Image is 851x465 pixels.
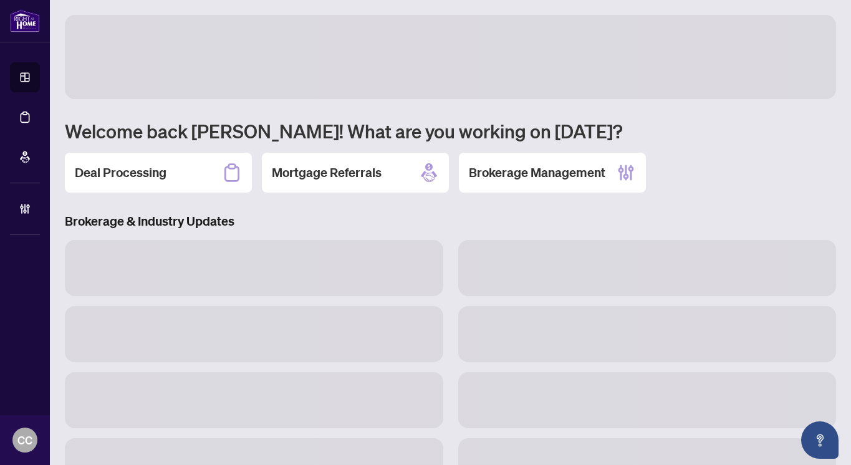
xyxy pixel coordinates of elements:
[801,421,839,459] button: Open asap
[65,213,836,230] h3: Brokerage & Industry Updates
[10,9,40,32] img: logo
[75,164,166,181] h2: Deal Processing
[17,431,32,449] span: CC
[65,119,836,143] h1: Welcome back [PERSON_NAME]! What are you working on [DATE]?
[469,164,605,181] h2: Brokerage Management
[272,164,382,181] h2: Mortgage Referrals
